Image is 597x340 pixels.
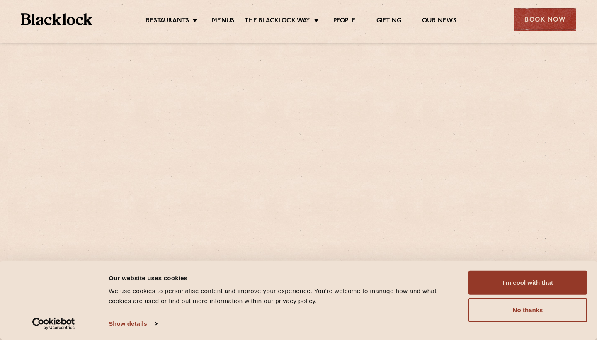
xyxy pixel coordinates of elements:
[109,273,459,283] div: Our website uses cookies
[17,318,90,330] a: Usercentrics Cookiebot - opens in a new window
[245,17,310,26] a: The Blacklock Way
[21,13,92,25] img: BL_Textured_Logo-footer-cropped.svg
[422,17,456,26] a: Our News
[333,17,356,26] a: People
[109,318,157,330] a: Show details
[109,286,459,306] div: We use cookies to personalise content and improve your experience. You're welcome to manage how a...
[514,8,576,31] div: Book Now
[212,17,234,26] a: Menus
[146,17,189,26] a: Restaurants
[376,17,401,26] a: Gifting
[468,271,587,295] button: I'm cool with that
[468,298,587,322] button: No thanks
